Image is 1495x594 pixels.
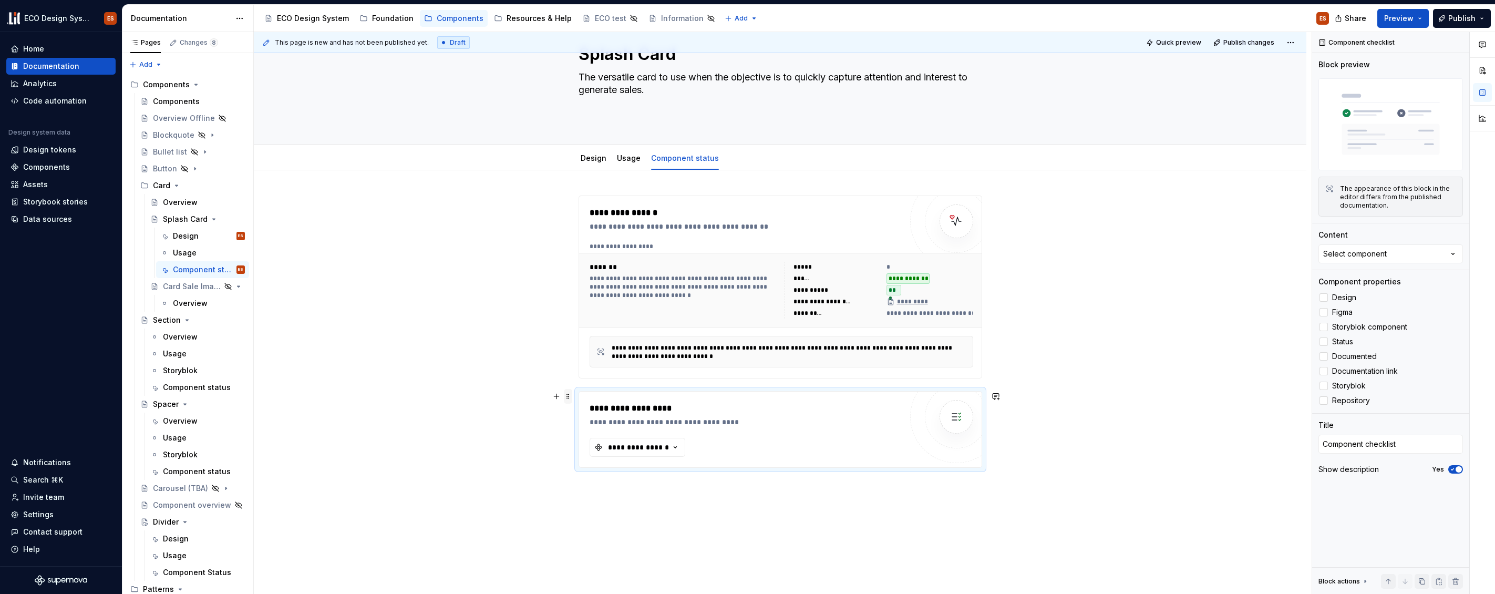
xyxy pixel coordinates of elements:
div: Storyblok [163,365,198,376]
div: Components [153,96,200,107]
div: Pages [130,38,161,47]
a: Settings [6,506,116,523]
a: Components [6,159,116,176]
div: Card [136,177,249,194]
a: Component statusES [156,261,249,278]
div: Documentation [131,13,230,24]
span: Storyblok [1332,382,1366,390]
div: Component status [173,264,234,275]
div: Usage [163,433,187,443]
a: Storybook stories [6,193,116,210]
div: Analytics [23,78,57,89]
div: Section [153,315,181,325]
a: Usage [617,153,641,162]
a: Component status [146,379,249,396]
a: Bullet list [136,144,249,160]
div: Block preview [1318,59,1370,70]
button: ECO Design SystemES [2,7,120,29]
div: Design [576,147,611,169]
div: Overview [173,298,208,309]
a: Spacer [136,396,249,413]
a: Button [136,160,249,177]
div: Changes [180,38,218,47]
div: Settings [23,509,54,520]
a: Design [581,153,606,162]
textarea: Component checklist [1318,435,1463,454]
div: Design system data [8,128,70,137]
a: Blockquote [136,127,249,144]
div: Resources & Help [507,13,572,24]
span: Design [1332,293,1356,302]
div: Component Status [163,567,231,578]
div: Show description [1318,464,1379,475]
a: ECO test [578,10,642,27]
div: Help [23,544,40,555]
div: Storyblok [163,449,198,460]
span: Storyblok component [1332,323,1407,331]
button: Search ⌘K [6,472,116,488]
a: Design tokens [6,141,116,158]
a: Usage [146,429,249,446]
a: Home [6,40,116,57]
div: ES [238,264,243,275]
div: The appearance of this block in the editor differs from the published documentation. [1340,185,1456,210]
button: Publish [1433,9,1491,28]
textarea: Splash Card [576,42,980,67]
div: ES [238,231,243,241]
div: Bullet list [153,147,187,157]
svg: Supernova Logo [35,575,87,586]
div: Content [1318,230,1348,240]
div: Title [1318,420,1334,431]
div: ECO Design System [277,13,349,24]
a: Component status [651,153,719,162]
div: Divider [153,517,179,527]
div: Usage [613,147,645,169]
div: Design [173,231,199,241]
a: Overview Offline [136,110,249,127]
div: Component properties [1318,276,1401,287]
button: Quick preview [1143,35,1206,50]
a: Carousel (TBA) [136,480,249,497]
a: ECO Design System [260,10,353,27]
a: Design [146,530,249,547]
span: Repository [1332,396,1370,405]
div: ECO Design System [24,13,91,24]
div: Components [437,13,483,24]
div: Overview [163,197,198,208]
div: Card [153,180,170,191]
a: Information [644,10,719,27]
div: Contact support [23,527,83,537]
span: This page is new and has not been published yet. [275,38,429,47]
div: Splash Card [163,214,208,224]
div: Overview Offline [153,113,215,124]
a: Components [136,93,249,110]
a: Components [420,10,488,27]
span: Preview [1384,13,1414,24]
span: Documented [1332,352,1377,361]
span: Add [139,60,152,69]
label: Yes [1432,465,1444,474]
span: 8 [210,38,218,47]
div: ECO test [595,13,626,24]
textarea: The versatile card to use when the objective is to quickly capture attention and interest to gene... [576,69,980,98]
span: Share [1345,13,1366,24]
a: Component Status [146,564,249,581]
a: Resources & Help [490,10,576,27]
a: Foundation [355,10,418,27]
a: Invite team [6,489,116,506]
div: ES [1319,14,1326,23]
a: Component status [146,463,249,480]
a: Component overview [136,497,249,514]
button: Add [721,11,761,26]
div: Components [23,162,70,172]
div: Block actions [1318,577,1360,586]
span: Add [735,14,748,23]
span: Status [1332,337,1353,346]
div: Component overview [153,500,231,510]
div: Component status [163,382,231,393]
div: Components [143,79,190,90]
div: Design tokens [23,145,76,155]
div: Usage [173,248,197,258]
a: Documentation [6,58,116,75]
